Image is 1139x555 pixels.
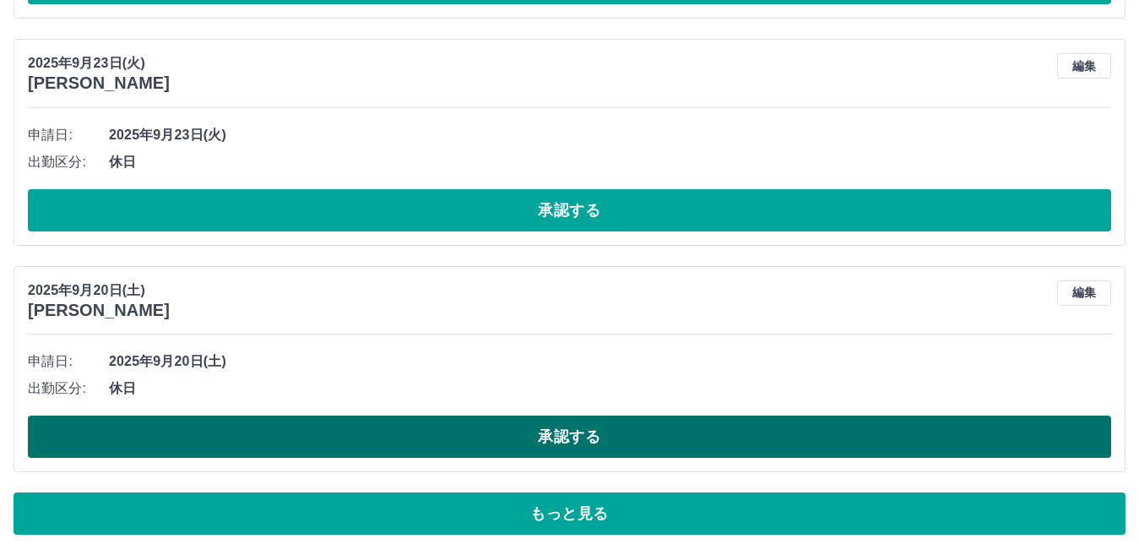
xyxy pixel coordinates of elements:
[109,152,1111,172] span: 休日
[28,189,1111,231] button: 承認する
[28,378,109,399] span: 出勤区分:
[28,416,1111,458] button: 承認する
[109,351,1111,372] span: 2025年9月20日(土)
[1057,53,1111,79] button: 編集
[28,53,170,73] p: 2025年9月23日(火)
[28,280,170,301] p: 2025年9月20日(土)
[14,492,1125,535] button: もっと見る
[109,125,1111,145] span: 2025年9月23日(火)
[109,378,1111,399] span: 休日
[1057,280,1111,306] button: 編集
[28,152,109,172] span: 出勤区分:
[28,125,109,145] span: 申請日:
[28,351,109,372] span: 申請日:
[28,73,170,93] h3: [PERSON_NAME]
[28,301,170,320] h3: [PERSON_NAME]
